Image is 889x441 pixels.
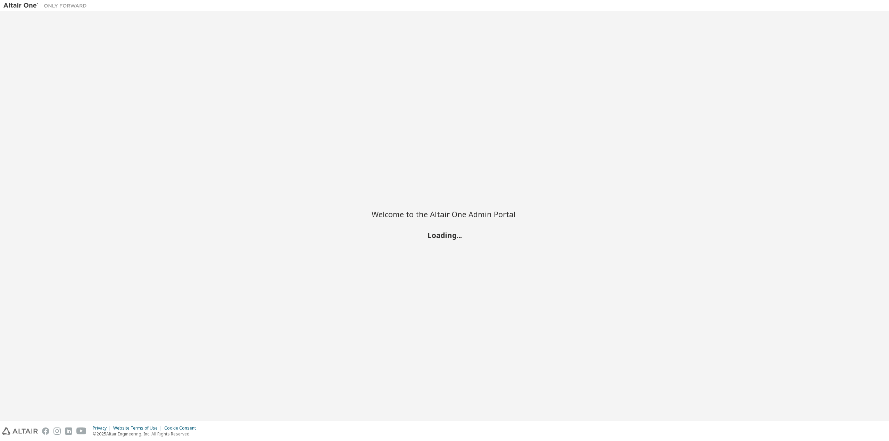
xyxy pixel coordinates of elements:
[372,230,517,239] h2: Loading...
[2,427,38,435] img: altair_logo.svg
[76,427,86,435] img: youtube.svg
[53,427,61,435] img: instagram.svg
[113,425,164,431] div: Website Terms of Use
[372,209,517,219] h2: Welcome to the Altair One Admin Portal
[93,425,113,431] div: Privacy
[3,2,90,9] img: Altair One
[42,427,49,435] img: facebook.svg
[164,425,200,431] div: Cookie Consent
[93,431,200,437] p: © 2025 Altair Engineering, Inc. All Rights Reserved.
[65,427,72,435] img: linkedin.svg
